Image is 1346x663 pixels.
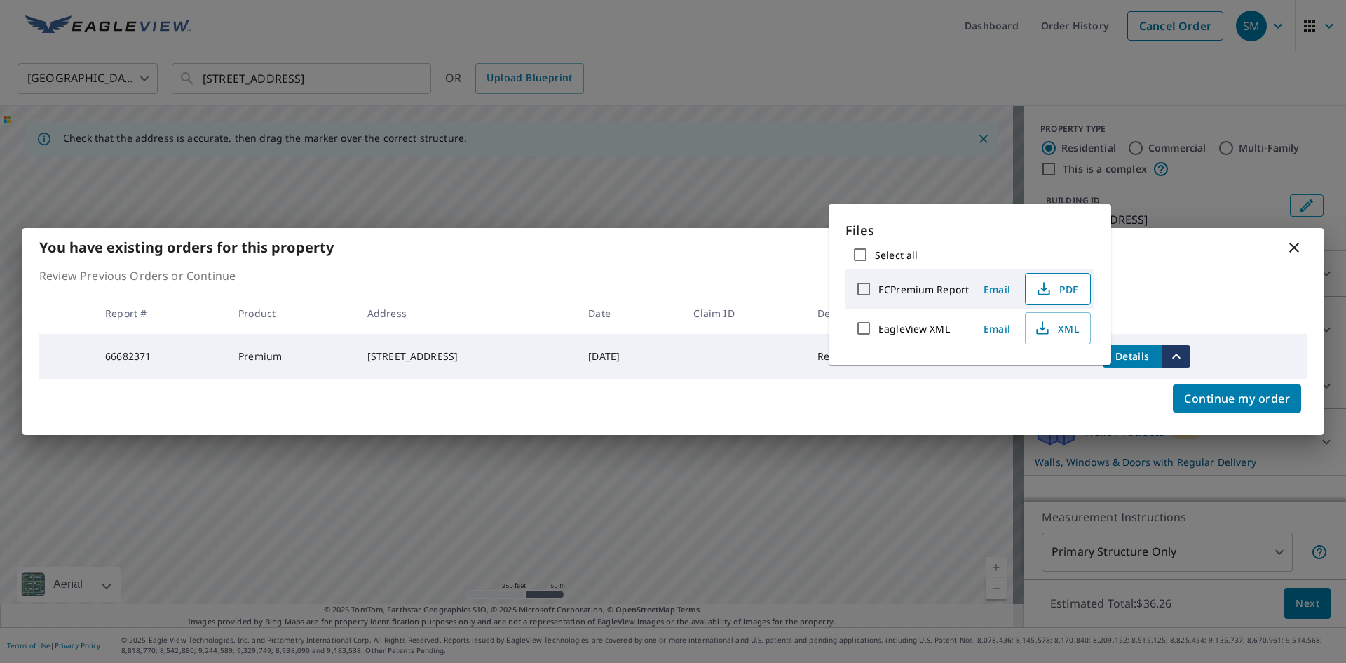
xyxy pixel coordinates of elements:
button: filesDropdownBtn-66682371 [1162,345,1190,368]
td: Premium [227,334,356,379]
th: Delivery [806,293,925,334]
p: Files [845,221,1094,240]
th: Report # [94,293,227,334]
button: Email [974,279,1019,300]
th: Address [356,293,577,334]
span: Email [980,283,1014,296]
span: Continue my order [1184,389,1290,408]
button: Continue my order [1173,384,1301,413]
th: Date [577,293,682,334]
button: Email [974,318,1019,340]
td: Regular [806,334,925,379]
th: Product [227,293,356,334]
label: EagleView XML [878,322,950,335]
label: ECPremium Report [878,283,969,296]
span: Details [1111,349,1153,363]
span: PDF [1034,281,1079,297]
button: XML [1025,312,1091,344]
td: [DATE] [577,334,682,379]
span: XML [1034,320,1079,337]
button: PDF [1025,273,1091,305]
p: Review Previous Orders or Continue [39,267,1307,284]
th: Claim ID [682,293,805,334]
div: [STREET_ADDRESS] [367,349,566,363]
td: 66682371 [94,334,227,379]
b: You have existing orders for this property [39,238,334,257]
label: Select all [875,248,918,262]
button: detailsBtn-66682371 [1103,345,1162,368]
span: Email [980,322,1014,335]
